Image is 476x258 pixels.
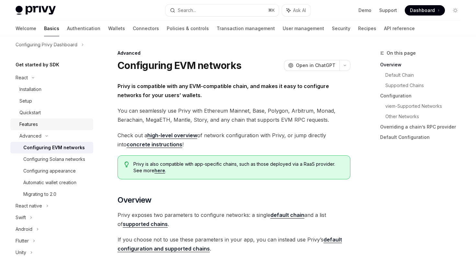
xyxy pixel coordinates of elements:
a: Default Configuration [380,132,466,142]
span: You can seamlessly use Privy with Ethereum Mainnet, Base, Polygon, Arbitrum, Monad, Berachain, Me... [118,106,350,124]
button: Search...⌘K [165,5,278,16]
img: light logo [16,6,56,15]
span: Privy is also compatible with app-specific chains, such as those deployed via a RaaS provider. Se... [133,161,344,174]
a: Authentication [67,21,100,36]
span: If you choose not to use these parameters in your app, you can instead use Privy’s . [118,235,350,253]
a: User management [283,21,324,36]
a: Support [379,7,397,14]
div: Configuring EVM networks [23,144,85,151]
div: Search... [178,6,196,14]
a: Configuring appearance [10,165,93,177]
span: Open in ChatGPT [296,62,335,69]
div: Swift [16,214,26,221]
a: Installation [10,84,93,95]
div: Migrating to 2.0 [23,190,56,198]
div: Configuring appearance [23,167,76,175]
a: Configuring Solana networks [10,153,93,165]
a: API reference [384,21,415,36]
button: Toggle dark mode [450,5,460,16]
a: Security [332,21,350,36]
div: Configuring Solana networks [23,155,85,163]
a: Configuration [380,91,466,101]
a: Connectors [133,21,159,36]
a: supported chains [123,221,168,228]
a: high-level overview [147,132,197,139]
div: Advanced [118,50,350,56]
a: Automatic wallet creation [10,177,93,188]
div: React native [16,202,42,210]
a: Other Networks [385,111,466,122]
a: Wallets [108,21,125,36]
a: Welcome [16,21,36,36]
button: Open in ChatGPT [284,60,339,71]
span: Dashboard [410,7,435,14]
button: Ask AI [282,5,311,16]
a: Basics [44,21,59,36]
a: viem-Supported Networks [385,101,466,111]
span: Privy exposes two parameters to configure networks: a single and a list of . [118,210,350,229]
a: Overview [380,60,466,70]
span: On this page [387,49,416,57]
strong: supported chains [123,221,168,227]
span: ⌘ K [268,8,275,13]
h5: Get started by SDK [16,61,59,69]
a: Supported Chains [385,80,466,91]
a: Policies & controls [167,21,209,36]
strong: default chain [270,212,304,218]
span: Ask AI [293,7,306,14]
a: Migrating to 2.0 [10,188,93,200]
div: React [16,74,28,82]
svg: Tip [124,162,129,167]
div: Flutter [16,237,29,245]
a: Setup [10,95,93,107]
a: here [154,168,165,174]
div: Advanced [19,132,41,140]
strong: Privy is compatible with any EVM-compatible chain, and makes it easy to configure networks for yo... [118,83,329,98]
a: default chain [270,212,304,219]
div: Setup [19,97,32,105]
span: Overview [118,195,151,205]
h1: Configuring EVM networks [118,60,241,71]
div: Installation [19,85,41,93]
a: Demo [358,7,371,14]
div: Automatic wallet creation [23,179,76,186]
span: Check out a of network configuration with Privy, or jump directly into ! [118,131,350,149]
a: Features [10,118,93,130]
a: Quickstart [10,107,93,118]
a: Configuring EVM networks [10,142,93,153]
div: Quickstart [19,109,41,117]
a: Recipes [358,21,376,36]
a: Default Chain [385,70,466,80]
a: Transaction management [217,21,275,36]
div: Unity [16,249,26,256]
a: Dashboard [405,5,445,16]
a: Overriding a chain’s RPC provider [380,122,466,132]
div: Android [16,225,32,233]
a: concrete instructions [127,141,182,148]
div: Features [19,120,38,128]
